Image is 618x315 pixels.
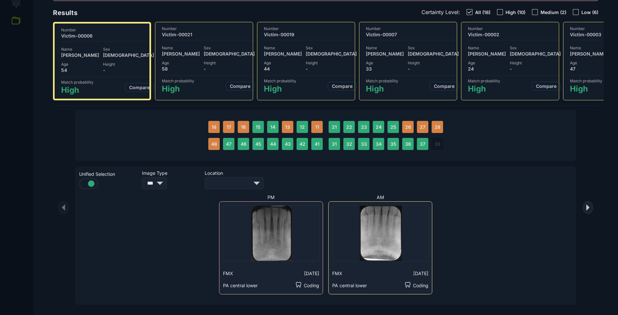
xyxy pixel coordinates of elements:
span: 44 [270,141,276,147]
span: [PERSON_NAME] [468,51,506,57]
span: AM [377,194,384,200]
span: 42 [300,141,305,147]
span: Coding [413,283,428,288]
span: Match probability [264,78,296,83]
span: High [264,84,296,93]
span: High [366,84,398,93]
span: Low (6) [581,9,598,15]
span: [DEMOGRAPHIC_DATA] [510,51,561,57]
span: - [204,66,255,72]
span: Sex [204,45,255,50]
span: [PERSON_NAME] [366,51,404,57]
span: 54 [61,67,99,73]
span: High [61,85,94,95]
span: PA central lower [223,283,258,288]
span: - [306,66,357,72]
span: Match probability [61,80,94,85]
span: Location [205,170,264,176]
span: Height [510,60,561,65]
span: Match probability [366,78,398,83]
span: Compare [332,83,352,89]
span: [PERSON_NAME] [162,51,200,57]
span: Coding [304,283,319,288]
span: PM [267,194,275,200]
span: Name [162,45,200,50]
span: Victim-00021 [162,32,255,37]
span: Match probability [570,78,602,83]
span: FMX [332,271,342,276]
span: Age [61,62,99,67]
span: 36 [405,141,411,147]
span: PA central lower [332,283,367,288]
span: 58 [162,66,200,72]
span: Compare [434,83,455,89]
button: Compare [430,82,459,91]
span: - [510,66,561,72]
span: High (10) [506,9,525,15]
span: 45 [255,141,261,147]
span: 15 [256,124,261,130]
span: Name [468,45,506,50]
span: Name [264,45,302,50]
span: Height [408,60,459,65]
span: Certainty Level: [421,9,460,15]
span: Age [264,60,302,65]
span: [DEMOGRAPHIC_DATA] [103,52,154,58]
button: Compare [226,82,255,91]
span: Sex [306,45,357,50]
span: 43 [285,141,291,147]
span: 25 [390,124,396,130]
span: Match probability [468,78,500,83]
span: 41 [315,141,319,147]
span: 21 [332,124,337,130]
span: 48 [211,141,217,147]
span: Image Type [142,170,201,176]
span: [PERSON_NAME] [264,51,302,57]
span: High [468,84,500,93]
span: Compare [129,85,150,90]
span: Victim-00002 [468,32,561,37]
span: Victim-00019 [264,32,357,37]
span: Results [53,9,77,17]
span: Number [61,27,154,32]
span: [DATE] [413,271,428,276]
span: Age [366,60,404,65]
button: Compare [328,82,357,91]
span: 31 [332,141,337,147]
button: Compare [125,83,154,92]
span: 47 [226,141,232,147]
span: [PERSON_NAME] [570,51,608,57]
span: [DEMOGRAPHIC_DATA] [204,51,255,57]
span: 26 [405,124,411,130]
span: Compare [536,83,557,89]
span: [DATE] [304,271,319,276]
span: 24 [468,66,506,72]
span: Victim-00007 [366,32,459,37]
span: High [162,84,194,93]
span: Sex [103,47,154,52]
span: Age [570,60,608,65]
span: Sex [510,45,561,50]
span: FMX [223,271,233,276]
span: 28 [435,124,440,130]
span: Sex [408,45,459,50]
span: - [103,67,154,73]
span: Match probability [162,78,194,83]
span: 24 [376,124,382,130]
span: Victim-00006 [61,33,154,39]
span: 16 [241,124,246,130]
span: 12 [300,124,305,130]
span: Compare [230,83,250,89]
span: Name [61,47,99,52]
span: 35 [390,141,396,147]
span: Unified Selection [79,171,138,177]
span: Name [570,45,608,50]
span: Medium (2) [541,9,566,15]
span: High [570,84,602,93]
span: 27 [420,124,425,130]
span: 14 [270,124,275,130]
span: 33 [366,66,404,72]
span: 11 [315,124,319,130]
span: Height [204,60,255,65]
span: 23 [361,124,367,130]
